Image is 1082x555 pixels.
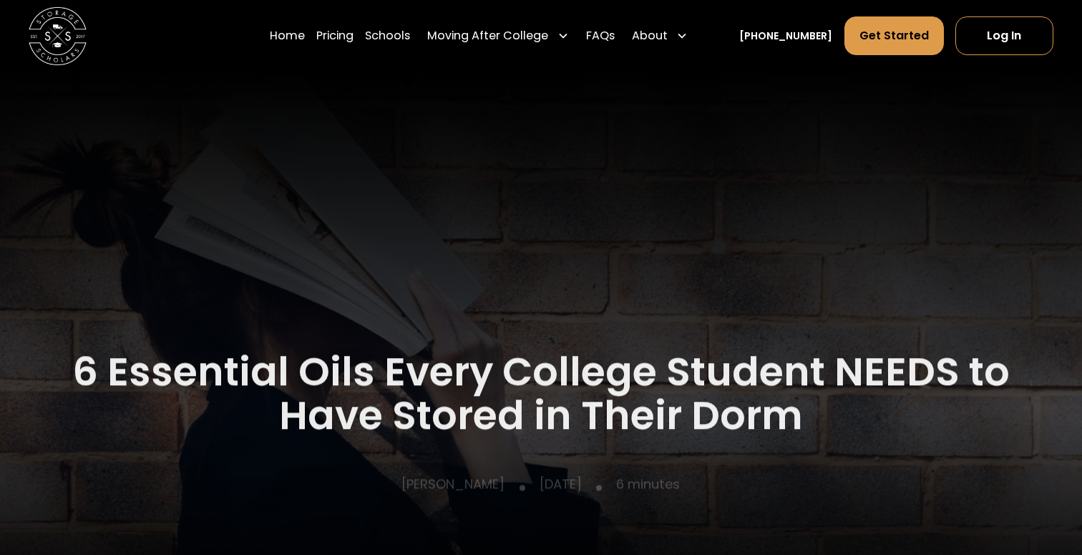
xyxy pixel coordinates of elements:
[616,474,680,493] p: 6 minutes
[402,474,505,493] p: [PERSON_NAME]
[739,29,832,44] a: [PHONE_NUMBER]
[626,16,693,56] div: About
[270,16,305,56] a: Home
[844,16,944,55] a: Get Started
[632,27,668,44] div: About
[586,16,615,56] a: FAQs
[29,7,87,65] img: Storage Scholars main logo
[29,7,87,65] a: home
[29,350,1053,438] h1: 6 Essential Oils Every College Student NEEDS to Have Stored in Their Dorm
[955,16,1053,55] a: Log In
[427,27,548,44] div: Moving After College
[421,16,574,56] div: Moving After College
[365,16,410,56] a: Schools
[316,16,354,56] a: Pricing
[540,474,582,493] p: [DATE]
